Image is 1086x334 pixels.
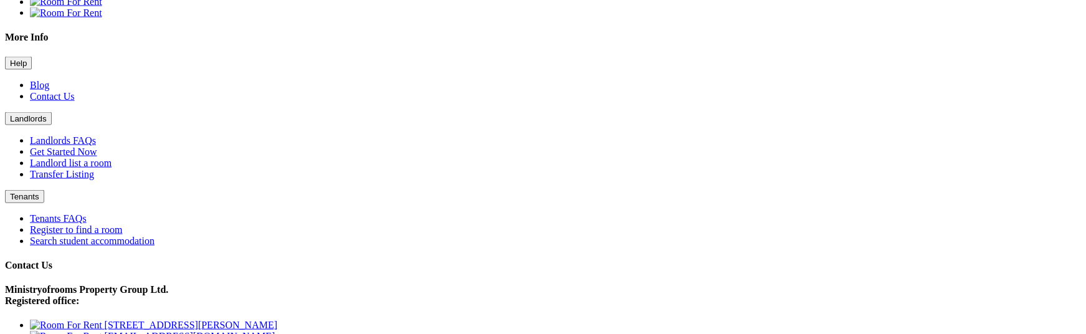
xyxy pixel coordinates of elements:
a: [STREET_ADDRESS][PERSON_NAME] [30,320,277,330]
span: [STREET_ADDRESS][PERSON_NAME] [105,320,277,330]
a: Instagram [30,7,102,18]
a: Get Started Now [30,146,97,157]
a: Register to find a room [30,224,122,235]
a: Landlord list a room [30,158,112,168]
img: Room For Rent [30,7,102,19]
a: Tenants FAQs [30,213,87,224]
a: Contact Us [30,91,75,102]
button: Landlords [5,112,52,125]
h4: More Info [5,32,1081,43]
button: Tenants [5,190,44,203]
img: Room For Rent [30,320,102,331]
h4: Ministryofrooms Property Group Ltd. Registered office: [5,284,1081,307]
a: Landlords FAQs [30,135,96,146]
button: Help [5,57,32,70]
a: Transfer Listing [30,169,94,179]
h4: Contact Us [5,260,1081,271]
a: Search student accommodation [30,236,155,246]
a: Blog [30,80,49,90]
